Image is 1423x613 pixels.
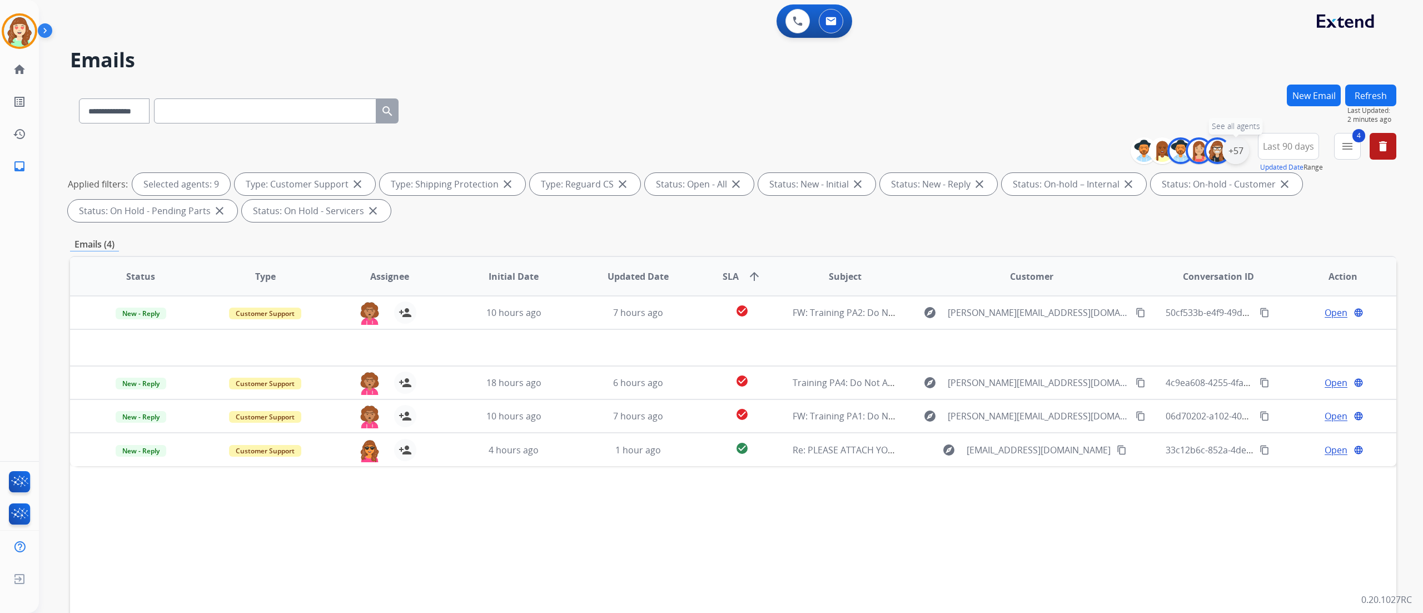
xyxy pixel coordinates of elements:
mat-icon: person_add [399,443,412,457]
span: Range [1260,162,1323,172]
div: Status: On Hold - Pending Parts [68,200,237,222]
mat-icon: delete [1376,140,1390,153]
mat-icon: content_copy [1136,308,1146,318]
span: Open [1325,409,1347,423]
mat-icon: check_circle [735,304,749,318]
img: agent-avatar [359,405,381,428]
mat-icon: language [1354,378,1364,388]
span: New - Reply [116,411,166,423]
span: Open [1325,376,1347,389]
span: New - Reply [116,378,166,389]
span: Conversation ID [1183,270,1254,283]
div: Selected agents: 9 [132,173,230,195]
mat-icon: language [1354,411,1364,421]
span: 4 hours ago [489,444,539,456]
span: [EMAIL_ADDRESS][DOMAIN_NAME] [967,443,1111,457]
mat-icon: arrow_upward [748,270,761,283]
div: Status: On-hold - Customer [1151,173,1302,195]
span: 10 hours ago [486,306,541,319]
span: Last Updated: [1347,106,1396,115]
mat-icon: person_add [399,306,412,319]
mat-icon: close [851,177,864,191]
span: FW: Training PA1: Do Not Assign ([PERSON_NAME]) [793,410,1003,422]
th: Action [1272,257,1396,296]
span: 6 hours ago [613,377,663,389]
mat-icon: close [351,177,364,191]
button: Updated Date [1260,163,1303,172]
mat-icon: content_copy [1260,445,1270,455]
h2: Emails [70,49,1396,71]
mat-icon: content_copy [1260,378,1270,388]
span: [PERSON_NAME][EMAIL_ADDRESS][DOMAIN_NAME] [948,409,1129,423]
span: Open [1325,306,1347,319]
div: Type: Customer Support [235,173,375,195]
span: Open [1325,443,1347,457]
span: 18 hours ago [486,377,541,389]
mat-icon: menu [1341,140,1354,153]
mat-icon: close [366,204,380,217]
div: Status: New - Reply [880,173,997,195]
mat-icon: check_circle [735,374,749,388]
mat-icon: close [616,177,629,191]
img: agent-avatar [359,372,381,395]
span: Training PA4: Do Not Assign ([PERSON_NAME]) [793,377,986,389]
mat-icon: content_copy [1136,411,1146,421]
span: [PERSON_NAME][EMAIL_ADDRESS][DOMAIN_NAME] [948,376,1129,389]
mat-icon: history [13,127,26,141]
span: 33c12b6c-852a-4dea-b6a7-8722d391bafa [1166,444,1336,456]
mat-icon: list_alt [13,95,26,108]
mat-icon: person_add [399,409,412,423]
div: +57 [1222,137,1249,164]
button: 4 [1334,133,1361,160]
p: Emails (4) [70,238,119,251]
span: New - Reply [116,308,166,319]
span: [PERSON_NAME][EMAIL_ADDRESS][DOMAIN_NAME] [948,306,1129,319]
p: 0.20.1027RC [1361,593,1412,606]
span: 2 minutes ago [1347,115,1396,124]
div: Type: Shipping Protection [380,173,525,195]
mat-icon: content_copy [1117,445,1127,455]
mat-icon: search [381,105,394,118]
mat-icon: person_add [399,376,412,389]
mat-icon: explore [923,376,937,389]
div: Status: New - Initial [758,173,875,195]
span: 10 hours ago [486,410,541,422]
button: New Email [1287,85,1341,106]
span: Customer Support [229,308,301,319]
mat-icon: close [1278,177,1291,191]
span: 06d70202-a102-40ef-a13c-728031bf6279 [1166,410,1333,422]
span: Customer Support [229,445,301,457]
mat-icon: language [1354,308,1364,318]
div: Status: On Hold - Servicers [242,200,391,222]
span: Updated Date [608,270,669,283]
mat-icon: check_circle [735,442,749,455]
span: 7 hours ago [613,410,663,422]
img: avatar [4,16,35,47]
mat-icon: explore [923,409,937,423]
span: Initial Date [489,270,539,283]
mat-icon: content_copy [1260,411,1270,421]
span: SLA [723,270,739,283]
div: Type: Reguard CS [530,173,640,195]
span: Type [255,270,276,283]
mat-icon: home [13,63,26,76]
span: Customer Support [229,411,301,423]
span: 4 [1352,129,1365,142]
span: See all agents [1212,121,1260,132]
span: 7 hours ago [613,306,663,319]
span: 4c9ea608-4255-4fa5-980a-6d48f25f577a [1166,377,1330,389]
img: agent-avatar [359,439,381,462]
span: Last 90 days [1263,144,1314,149]
span: New - Reply [116,445,166,457]
p: Applied filters: [68,177,128,191]
span: 50cf533b-e4f9-49db-acde-d9a6b4ebb5ce [1166,306,1335,319]
mat-icon: check_circle [735,408,749,421]
mat-icon: content_copy [1260,308,1270,318]
mat-icon: explore [942,443,956,457]
mat-icon: close [501,177,514,191]
span: Re: PLEASE ATTACH YOUR CLAIM PHOTOS TO YOUR REPLY [793,444,1033,456]
mat-icon: close [1122,177,1135,191]
mat-icon: close [213,204,226,217]
span: FW: Training PA2: Do Not Assign ([PERSON_NAME]) [793,306,1003,319]
div: Status: On-hold – Internal [1002,173,1146,195]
